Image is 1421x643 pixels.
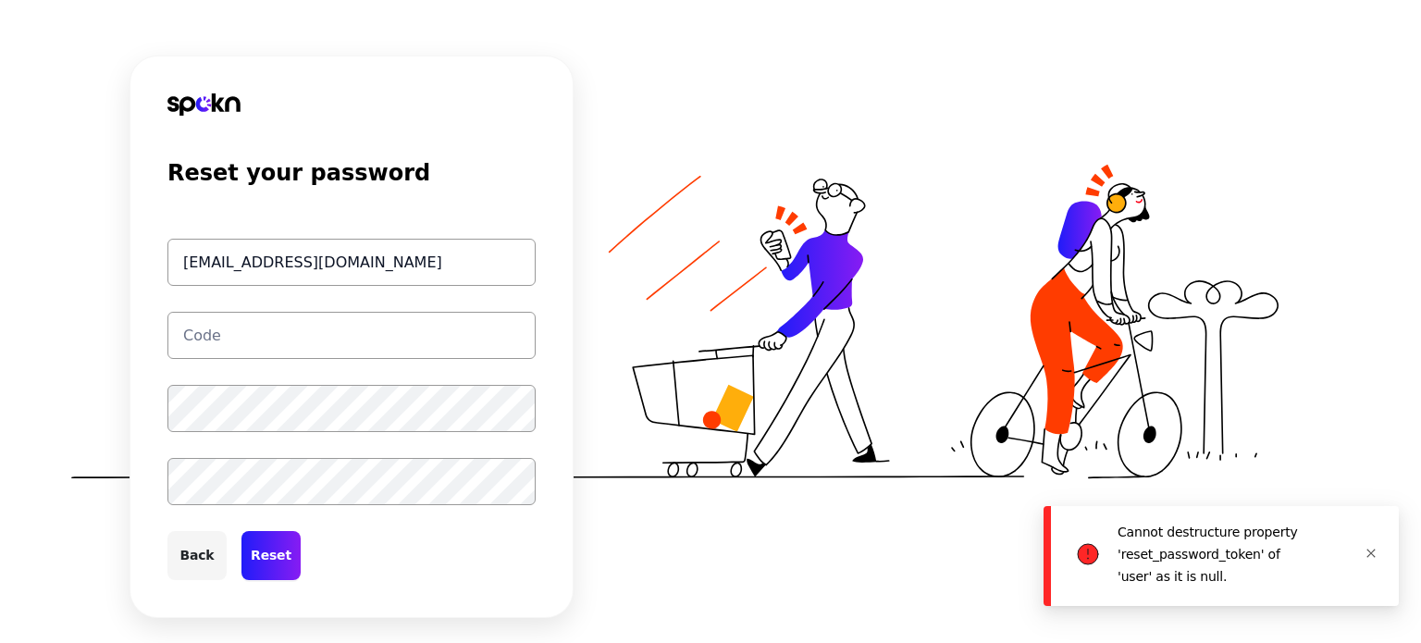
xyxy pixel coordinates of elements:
button: Reset [241,531,301,580]
h2: Reset your password [167,160,430,187]
button: Back [167,531,227,580]
span: close [1365,548,1377,559]
input: Code [167,312,536,359]
input: Email [167,239,536,286]
p: Cannot destructure property 'reset_password_token' of 'user' as it is null. [1118,525,1298,584]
